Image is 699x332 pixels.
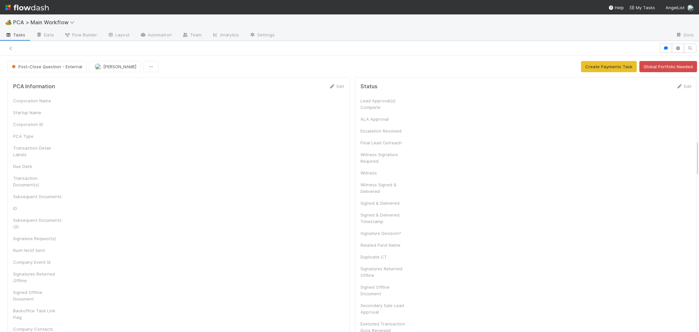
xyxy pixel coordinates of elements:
div: Duplicate CT [360,254,410,260]
div: Backoffice Task Link Flag [13,307,62,321]
img: logo-inverted-e16ddd16eac7371096b0.svg [5,2,49,13]
span: AngelList [666,5,685,10]
div: Transaction Document(s) [13,175,62,188]
a: Automation [135,30,177,41]
span: My Tasks [629,5,655,10]
a: Settings [244,30,280,41]
div: ID [13,205,62,212]
div: Related Fund Name [360,242,410,248]
div: ALA Approval [360,116,410,122]
div: Signatures Returned Offline [360,265,410,279]
a: My Tasks [629,4,655,11]
img: avatar_dd78c015-5c19-403d-b5d7-976f9c2ba6b3.png [95,63,101,70]
div: Signed Offline Document [13,289,62,302]
div: Witness Signed & Delivered [360,181,410,195]
a: Flow Builder [59,30,102,41]
span: [PERSON_NAME] [103,64,136,69]
div: Lead Approval(s) Complete [360,97,410,111]
button: Global Portfolio Needed [639,61,697,72]
div: PCA Type [13,133,62,139]
a: Analytics [207,30,244,41]
div: Signature Decision? [360,230,410,237]
div: Rush Notif Sent [13,247,62,254]
button: [PERSON_NAME] [89,61,141,72]
h5: Status [360,83,378,90]
div: Startup Name [13,109,62,116]
div: Signed Offline Document [360,284,410,297]
span: PCA > Main Workflow [13,19,78,26]
div: Signed & Delivered Timestamp [360,212,410,225]
div: Signature Request(s) [13,235,62,242]
span: 🏕️ [5,19,12,25]
div: Corporation ID [13,121,62,128]
div: Signed & Delivered [360,200,410,206]
a: Edit [329,84,344,89]
a: Layout [102,30,135,41]
a: Docs [670,30,699,41]
div: Escalation Resolved [360,128,410,134]
button: Post-Close Question - External [8,61,87,72]
a: Edit [676,84,691,89]
div: Subsequent Documents [13,193,62,200]
div: Witness [360,170,410,176]
div: Transaction Detail Labels [13,145,62,158]
h5: PCA Information [13,83,55,90]
div: Final Lead Outreach [360,139,410,146]
a: Team [177,30,207,41]
div: Company Event Id [13,259,62,265]
div: Witness Signature Required [360,151,410,164]
div: Signatures Returned Offline [13,271,62,284]
span: Tasks [5,31,26,38]
button: Create Payments Task [581,61,637,72]
a: Data [31,30,59,41]
div: Subsequent Documents (2) [13,217,62,230]
div: Corporation Name [13,97,62,104]
div: Due Date [13,163,62,170]
img: avatar_0d9988fd-9a15-4cc7-ad96-88feab9e0fa9.png [687,5,694,11]
span: Post-Close Question - External [10,64,82,69]
span: Flow Builder [64,31,97,38]
div: Secondary Sale Lead Approval [360,302,410,315]
div: Help [608,4,624,11]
